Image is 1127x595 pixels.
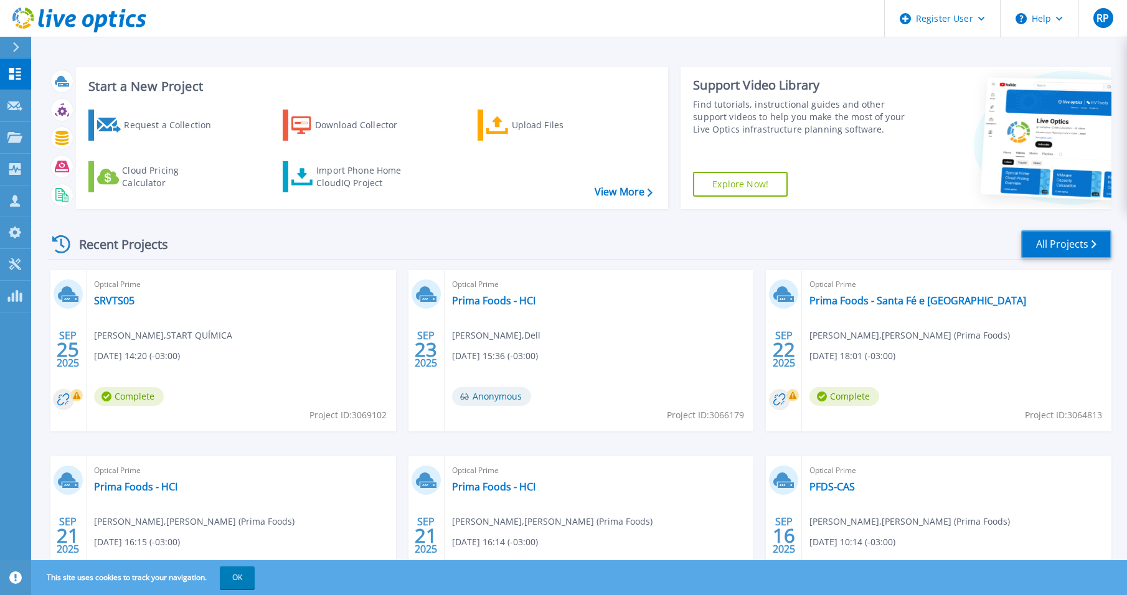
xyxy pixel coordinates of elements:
[283,110,422,141] a: Download Collector
[452,278,747,291] span: Optical Prime
[94,387,164,406] span: Complete
[693,77,912,93] div: Support Video Library
[452,535,538,549] span: [DATE] 16:14 (-03:00)
[452,349,538,363] span: [DATE] 15:36 (-03:00)
[94,349,180,363] span: [DATE] 14:20 (-03:00)
[57,530,79,541] span: 21
[809,480,855,493] a: PFDS-CAS
[773,344,795,355] span: 22
[772,513,796,558] div: SEP 2025
[57,344,79,355] span: 25
[478,110,616,141] a: Upload Files
[773,530,795,541] span: 16
[124,113,224,138] div: Request a Collection
[220,566,255,589] button: OK
[667,408,744,422] span: Project ID: 3066179
[693,98,912,136] div: Find tutorials, instructional guides and other support videos to help you make the most of your L...
[56,327,80,372] div: SEP 2025
[316,164,413,189] div: Import Phone Home CloudIQ Project
[34,566,255,589] span: This site uses cookies to track your navigation.
[452,464,747,477] span: Optical Prime
[595,186,653,198] a: View More
[56,513,80,558] div: SEP 2025
[809,329,1010,342] span: [PERSON_NAME] , [PERSON_NAME] (Prima Foods)
[809,387,879,406] span: Complete
[315,113,415,138] div: Download Collector
[452,480,535,493] a: Prima Foods - HCI
[452,387,531,406] span: Anonymous
[809,515,1010,528] span: [PERSON_NAME] , [PERSON_NAME] (Prima Foods)
[88,80,652,93] h3: Start a New Project
[1021,230,1111,258] a: All Projects
[414,327,438,372] div: SEP 2025
[452,515,653,528] span: [PERSON_NAME] , [PERSON_NAME] (Prima Foods)
[94,464,389,477] span: Optical Prime
[88,110,227,141] a: Request a Collection
[309,408,387,422] span: Project ID: 3069102
[1025,408,1102,422] span: Project ID: 3064813
[1096,13,1109,23] span: RP
[94,535,180,549] span: [DATE] 16:15 (-03:00)
[693,172,788,197] a: Explore Now!
[452,294,535,307] a: Prima Foods - HCI
[48,229,185,260] div: Recent Projects
[94,329,232,342] span: [PERSON_NAME] , START QUÍMICA
[414,513,438,558] div: SEP 2025
[809,278,1104,291] span: Optical Prime
[772,327,796,372] div: SEP 2025
[809,535,895,549] span: [DATE] 10:14 (-03:00)
[415,344,437,355] span: 23
[415,530,437,541] span: 21
[809,294,1026,307] a: Prima Foods - Santa Fé e [GEOGRAPHIC_DATA]
[94,515,295,528] span: [PERSON_NAME] , [PERSON_NAME] (Prima Foods)
[94,294,134,307] a: SRVTS05
[94,480,177,493] a: Prima Foods - HCI
[88,161,227,192] a: Cloud Pricing Calculator
[452,329,540,342] span: [PERSON_NAME] , Dell
[809,349,895,363] span: [DATE] 18:01 (-03:00)
[809,464,1104,477] span: Optical Prime
[122,164,222,189] div: Cloud Pricing Calculator
[512,113,611,138] div: Upload Files
[94,278,389,291] span: Optical Prime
